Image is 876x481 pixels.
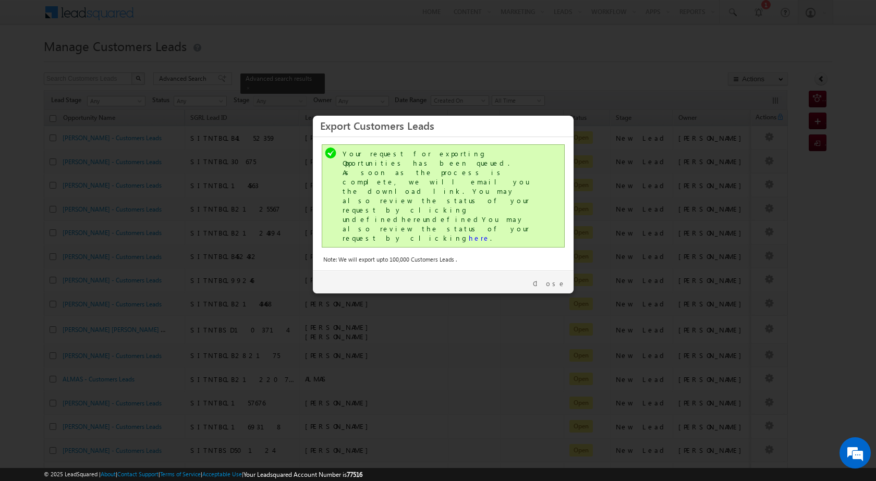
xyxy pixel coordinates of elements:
[323,255,563,264] div: Note: We will export upto 100,000 Customers Leads .
[160,471,201,477] a: Terms of Service
[101,471,116,477] a: About
[347,471,362,478] span: 77516
[202,471,242,477] a: Acceptable Use
[320,116,566,134] h3: Export Customers Leads
[117,471,159,477] a: Contact Support
[469,233,490,242] a: here
[533,279,566,288] a: Close
[44,470,362,479] span: © 2025 LeadSquared | | | | |
[244,471,362,478] span: Your Leadsquared Account Number is
[343,149,546,243] div: Your request for exporting Opportunities has been queued. As soon as the process is complete, we ...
